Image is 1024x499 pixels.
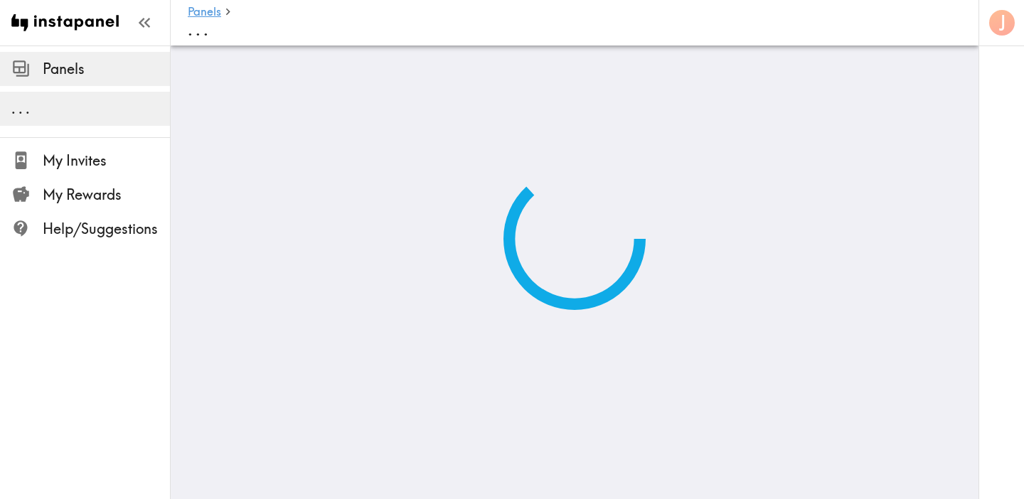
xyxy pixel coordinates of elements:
[988,9,1016,37] button: J
[196,18,201,40] span: .
[188,6,221,19] a: Panels
[26,100,30,117] span: .
[18,100,23,117] span: .
[11,100,16,117] span: .
[43,59,170,79] span: Panels
[43,185,170,205] span: My Rewards
[203,18,208,40] span: .
[999,11,1006,36] span: J
[43,219,170,239] span: Help/Suggestions
[188,18,193,40] span: .
[43,151,170,171] span: My Invites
